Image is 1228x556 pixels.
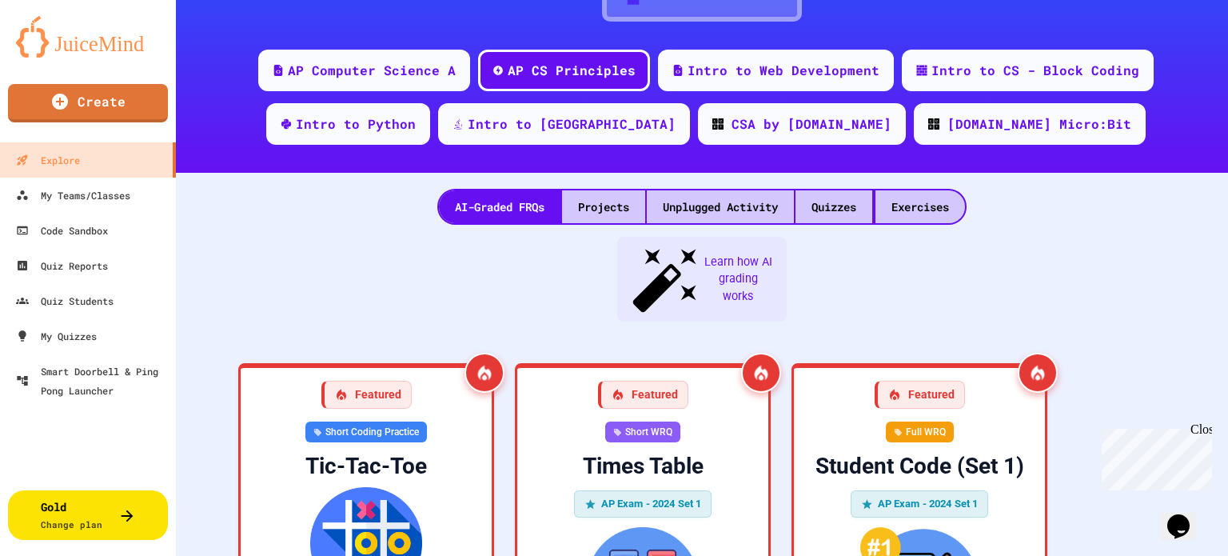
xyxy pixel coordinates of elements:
div: Featured [875,381,965,409]
div: Quiz Reports [16,256,108,275]
div: AI-Graded FRQs [439,190,560,223]
div: Featured [598,381,688,409]
div: AP Computer Science A [288,61,456,80]
div: Chat with us now!Close [6,6,110,102]
div: Intro to CS - Block Coding [931,61,1139,80]
div: Student Code (Set 1) [807,452,1032,481]
div: Short Coding Practice [305,422,427,442]
img: CODE_logo_RGB.png [928,118,939,130]
div: Intro to [GEOGRAPHIC_DATA] [468,114,676,134]
div: Gold [41,498,102,532]
div: Times Table [530,452,756,481]
span: Learn how AI grading works [702,254,774,306]
div: Unplugged Activity [647,190,794,223]
div: Intro to Web Development [688,61,879,80]
div: Smart Doorbell & Ping Pong Launcher [16,362,169,400]
div: Short WRQ [605,422,680,442]
div: My Teams/Classes [16,186,130,205]
div: Full WRQ [886,422,954,442]
div: AP CS Principles [508,61,636,80]
div: Tic-Tac-Toe [253,452,479,481]
span: Change plan [41,518,102,530]
div: CSA by [DOMAIN_NAME] [732,114,891,134]
a: Create [8,84,168,122]
div: [DOMAIN_NAME] Micro:Bit [947,114,1131,134]
div: Quiz Students [16,291,114,310]
img: CODE_logo_RGB.png [712,118,724,130]
div: Quizzes [795,190,872,223]
iframe: chat widget [1161,492,1212,540]
div: Featured [321,381,412,409]
button: GoldChange plan [8,490,168,540]
div: Projects [562,190,645,223]
iframe: chat widget [1095,422,1212,490]
div: AP Exam - 2024 Set 1 [851,490,989,518]
img: logo-orange.svg [16,16,160,58]
div: Code Sandbox [16,221,108,240]
div: AP Exam - 2024 Set 1 [574,490,712,518]
div: Explore [16,150,80,170]
div: Exercises [875,190,965,223]
div: Intro to Python [296,114,416,134]
div: My Quizzes [16,326,97,346]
